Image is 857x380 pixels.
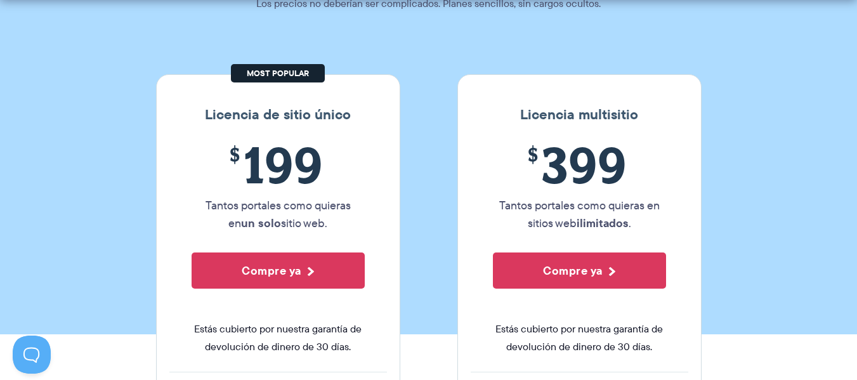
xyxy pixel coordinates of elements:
[542,132,627,197] font: 399
[493,252,666,289] button: Compre ya
[499,197,660,232] font: Tantos portales como quieras en sitios web
[230,142,240,166] font: $
[194,322,362,354] font: Estás cubierto por nuestra garantía de devolución de dinero de 30 días.
[13,336,51,374] iframe: Toggle Customer Support
[281,215,327,232] font: sitio web.
[528,142,538,166] font: $
[241,214,281,232] font: un solo
[244,132,323,197] font: 199
[206,197,351,232] font: Tantos portales como quieras en
[242,262,301,279] font: Compre ya
[543,262,603,279] font: Compre ya
[577,214,629,232] font: ilimitados
[629,215,631,232] font: .
[520,104,638,125] font: Licencia multisitio
[192,252,365,289] button: Compre ya
[205,104,351,125] font: Licencia de sitio único
[495,322,663,354] font: Estás cubierto por nuestra garantía de devolución de dinero de 30 días.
